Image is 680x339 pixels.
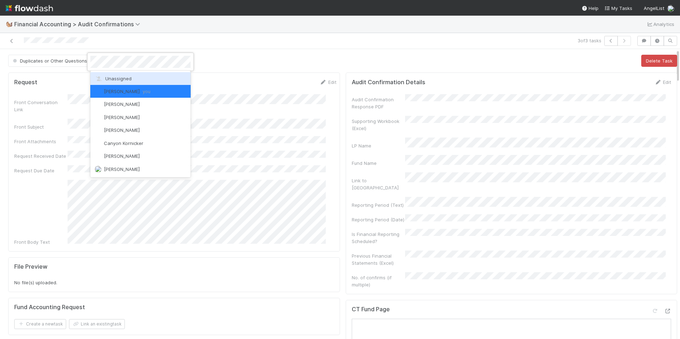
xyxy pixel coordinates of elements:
span: Canyon Kornicker [104,140,143,146]
span: [PERSON_NAME] [104,166,140,172]
img: avatar_d1f4bd1b-0b26-4d9b-b8ad-69b413583d95.png [95,140,102,147]
span: [PERSON_NAME] [104,88,150,94]
img: avatar_9d20afb4-344c-4512-8880-fee77f5fe71b.png [95,127,102,134]
span: [PERSON_NAME] [104,114,140,120]
span: [PERSON_NAME] [104,127,140,133]
img: avatar_17610dbf-fae2-46fa-90b6-017e9223b3c9.png [95,166,102,173]
span: you [143,88,150,94]
img: avatar_487f705b-1efa-4920-8de6-14528bcda38c.png [95,88,102,95]
span: Unassigned [95,76,132,81]
img: avatar_18c010e4-930e-4480-823a-7726a265e9dd.png [95,114,102,121]
img: avatar_d6b50140-ca82-482e-b0bf-854821fc5d82.png [95,101,102,108]
span: [PERSON_NAME] [104,101,140,107]
img: avatar_60e5bba5-e4c9-4ca2-8b5c-d649d5645218.png [95,153,102,160]
span: [PERSON_NAME] [104,153,140,159]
